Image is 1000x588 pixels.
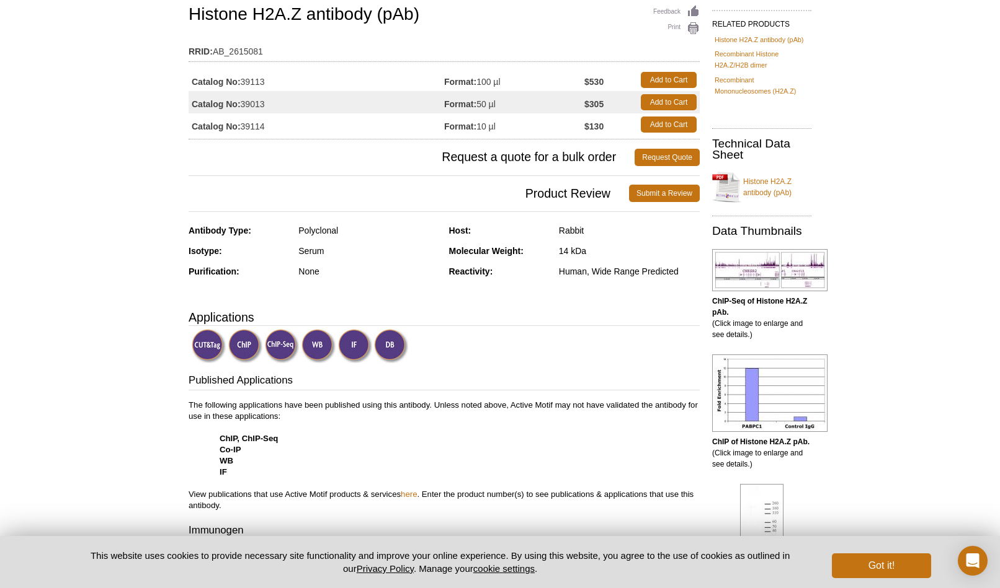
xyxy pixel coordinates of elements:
[189,38,700,58] td: AB_2615081
[712,226,811,237] h2: Data Thumbnails
[559,266,700,277] div: Human, Wide Range Predicted
[444,113,584,136] td: 10 µl
[449,226,471,235] strong: Host:
[712,297,807,317] b: ChIP-Seq of Histone H2A.Z pAb.
[189,5,700,26] h1: Histone H2A.Z antibody (pAb)
[220,445,241,454] strong: Co-IP
[189,69,444,91] td: 39113
[228,329,262,363] img: ChIP Validated
[298,245,439,257] div: Serum
[449,246,524,256] strong: Molecular Weight:
[189,246,222,256] strong: Isotype:
[641,72,697,88] a: Add to Cart
[220,467,227,476] strong: IF
[189,91,444,113] td: 39013
[559,245,700,257] div: 14 kDa
[712,437,810,446] b: ChIP of Histone H2A.Z pAb.
[740,484,783,581] img: Histone H2A.Z antibody (pAb) tested by Western blot.
[189,113,444,136] td: 39114
[958,546,988,576] div: Open Intercom Messenger
[189,46,213,57] strong: RRID:
[832,553,931,578] button: Got it!
[712,10,811,32] h2: RELATED PRODUCTS
[298,266,439,277] div: None
[357,563,414,574] a: Privacy Policy
[712,138,811,160] h2: Technical Data Sheet
[69,549,811,575] p: This website uses cookies to provide necessary site functionality and improve your online experie...
[712,354,828,432] img: Histone H2A.Z antibody (pAb) tested by ChIP.
[401,489,417,499] a: here
[189,523,700,540] h3: Immunogen
[192,99,241,110] strong: Catalog No:
[189,149,635,166] span: Request a quote for a bulk order
[712,169,811,206] a: Histone H2A.Z antibody (pAb)
[444,99,476,110] strong: Format:
[712,249,828,291] img: Histone H2A.Z antibody (pAb) tested by ChIP-Seq.
[189,226,251,235] strong: Antibody Type:
[584,76,604,87] strong: $530
[301,329,336,363] img: Western Blot Validated
[298,225,439,236] div: Polyclonal
[559,225,700,236] div: Rabbit
[715,34,803,45] a: Histone H2A.Z antibody (pAb)
[712,436,811,470] p: (Click image to enlarge and see details.)
[715,74,809,97] a: Recombinant Mononucleosomes (H2A.Z)
[192,121,241,132] strong: Catalog No:
[641,94,697,110] a: Add to Cart
[444,69,584,91] td: 100 µl
[189,308,700,327] h3: Applications
[189,266,239,276] strong: Purification:
[584,121,604,132] strong: $130
[635,149,700,166] a: Request Quote
[192,329,226,363] img: CUT&Tag Validated
[641,116,697,133] a: Add to Cart
[449,266,493,276] strong: Reactivity:
[189,400,700,511] p: The following applications have been published using this antibody. Unless noted above, Active Mo...
[338,329,372,363] img: Immunofluorescence Validated
[629,185,700,202] a: Submit a Review
[715,48,809,71] a: Recombinant Histone H2A.Z/H2B dimer
[653,5,700,19] a: Feedback
[444,121,476,132] strong: Format:
[584,99,604,110] strong: $305
[473,563,535,574] button: cookie settings
[444,91,584,113] td: 50 µl
[192,76,241,87] strong: Catalog No:
[653,22,700,35] a: Print
[220,456,233,465] strong: WB
[189,185,629,202] span: Product Review
[189,373,700,390] h3: Published Applications
[265,329,299,363] img: ChIP-Seq Validated
[444,76,476,87] strong: Format:
[374,329,408,363] img: Dot Blot Validated
[712,296,811,340] p: (Click image to enlarge and see details.)
[220,434,278,443] strong: ChIP, ChIP-Seq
